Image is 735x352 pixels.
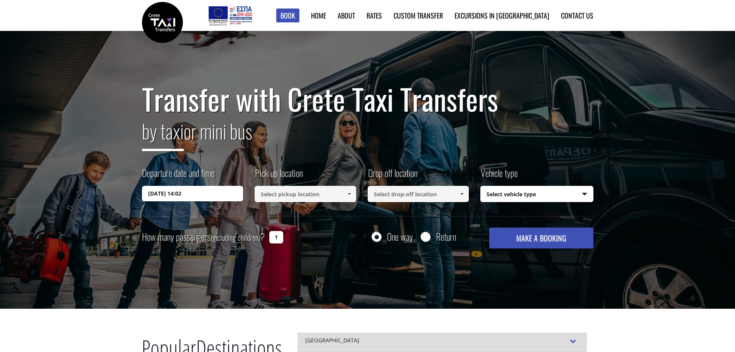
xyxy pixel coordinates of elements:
[142,166,215,186] label: Departure date and time
[489,228,593,248] button: MAKE A BOOKING
[142,115,593,157] h2: or mini bus
[207,4,253,27] img: e-bannersEUERDF180X90.jpg
[387,232,413,241] label: One way
[311,10,326,20] a: Home
[276,9,299,23] a: Book
[142,17,183,26] a: Crete Taxi Transfers | Safe Taxi Transfer Services from to Heraklion Airport, Chania Airport, Ret...
[142,228,265,247] label: How many passengers ?
[436,232,456,241] label: Return
[255,186,356,202] input: Select pickup location
[367,10,382,20] a: Rates
[561,10,593,20] a: Contact us
[480,166,518,186] label: Vehicle type
[343,186,355,202] a: Show All Items
[455,10,549,20] a: Excursions in [GEOGRAPHIC_DATA]
[338,10,355,20] a: About
[211,231,260,243] small: (including children)
[142,116,184,151] span: by taxi
[368,186,469,202] input: Select drop-off location
[394,10,443,20] a: Custom Transfer
[481,186,593,202] span: Select vehicle type
[142,83,593,115] h1: Transfer with Crete Taxi Transfers
[456,186,468,202] a: Show All Items
[255,166,303,186] label: Pick up location
[368,166,417,186] label: Drop off location
[142,2,183,43] img: Crete Taxi Transfers | Safe Taxi Transfer Services from to Heraklion Airport, Chania Airport, Ret...
[297,332,587,349] div: [GEOGRAPHIC_DATA]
